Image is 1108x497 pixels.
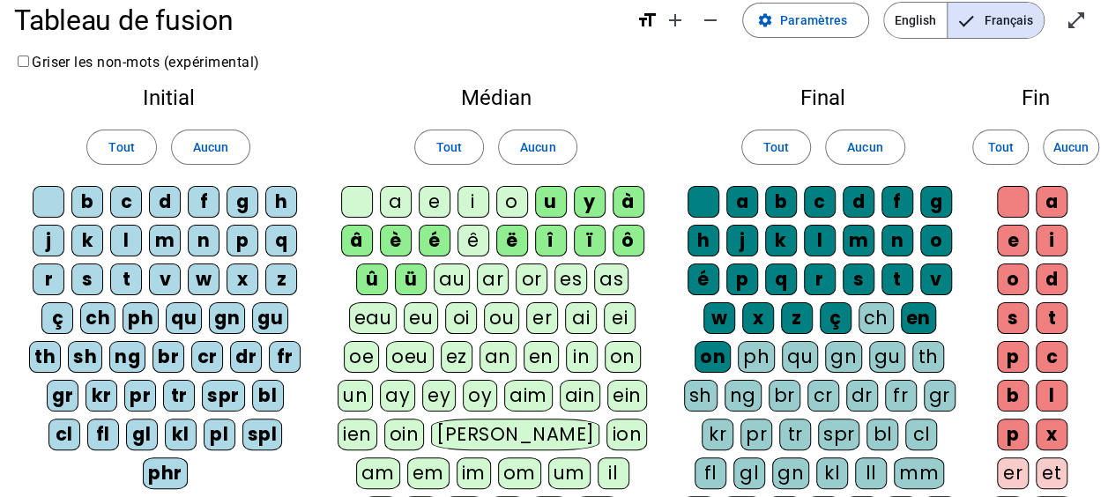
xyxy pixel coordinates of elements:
div: d [843,186,874,218]
div: p [997,419,1029,450]
div: s [843,263,874,295]
div: spl [242,419,283,450]
div: v [149,263,181,295]
div: t [1036,302,1067,334]
div: ï [574,225,606,256]
div: om [498,457,541,489]
div: q [265,225,297,256]
div: dr [230,341,262,373]
div: kl [165,419,197,450]
div: é [688,263,719,295]
mat-icon: remove [700,10,721,31]
div: kl [816,457,848,489]
div: un [338,380,373,412]
div: gl [126,419,158,450]
div: f [188,186,219,218]
div: ez [441,341,472,373]
div: es [554,263,587,295]
div: z [265,263,297,295]
div: mm [894,457,944,489]
div: ey [422,380,456,412]
div: as [594,263,628,295]
div: n [881,225,913,256]
div: ë [496,225,528,256]
div: x [227,263,258,295]
span: Tout [987,137,1013,158]
div: g [227,186,258,218]
div: dr [846,380,878,412]
div: w [188,263,219,295]
div: en [901,302,936,334]
button: Tout [414,130,484,165]
div: fr [885,380,917,412]
div: b [765,186,797,218]
div: er [526,302,558,334]
div: er [997,457,1029,489]
button: Augmenter la taille de la police [658,3,693,38]
div: é [419,225,450,256]
div: ph [738,341,775,373]
div: et [1036,457,1067,489]
div: ch [80,302,115,334]
div: ei [604,302,636,334]
div: d [1036,263,1067,295]
h2: Initial [28,87,309,108]
div: ph [123,302,159,334]
div: cl [48,419,80,450]
div: fl [87,419,119,450]
button: Tout [972,130,1029,165]
div: th [912,341,944,373]
div: ü [395,263,427,295]
button: Aucun [171,130,250,165]
h2: Médian [338,87,654,108]
div: an [480,341,517,373]
div: e [997,225,1029,256]
div: j [33,225,64,256]
div: on [695,341,731,373]
div: î [535,225,567,256]
div: r [804,263,836,295]
div: gr [47,380,78,412]
div: è [380,225,412,256]
div: [PERSON_NAME] [431,419,599,450]
div: th [29,341,61,373]
div: e [419,186,450,218]
div: tr [163,380,195,412]
div: b [71,186,103,218]
button: Aucun [825,130,904,165]
div: oi [445,302,477,334]
div: bl [252,380,284,412]
div: c [1036,341,1067,373]
div: pr [740,419,772,450]
div: sh [68,341,102,373]
mat-icon: add [665,10,686,31]
div: â [341,225,373,256]
mat-icon: settings [757,12,773,28]
div: il [598,457,629,489]
div: v [920,263,952,295]
div: br [769,380,800,412]
div: ay [380,380,415,412]
div: gn [772,457,809,489]
div: r [33,263,64,295]
div: em [407,457,450,489]
div: br [152,341,184,373]
div: l [804,225,836,256]
div: k [765,225,797,256]
div: phr [143,457,188,489]
div: d [149,186,181,218]
div: ll [855,457,887,489]
div: fl [695,457,726,489]
div: t [110,263,142,295]
mat-button-toggle-group: Language selection [883,2,1045,39]
div: sh [684,380,718,412]
div: eau [349,302,398,334]
div: à [613,186,644,218]
div: on [605,341,641,373]
div: ç [41,302,73,334]
span: Tout [763,137,789,158]
span: Aucun [520,137,555,158]
div: kr [702,419,733,450]
span: Tout [436,137,462,158]
div: spr [818,419,860,450]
